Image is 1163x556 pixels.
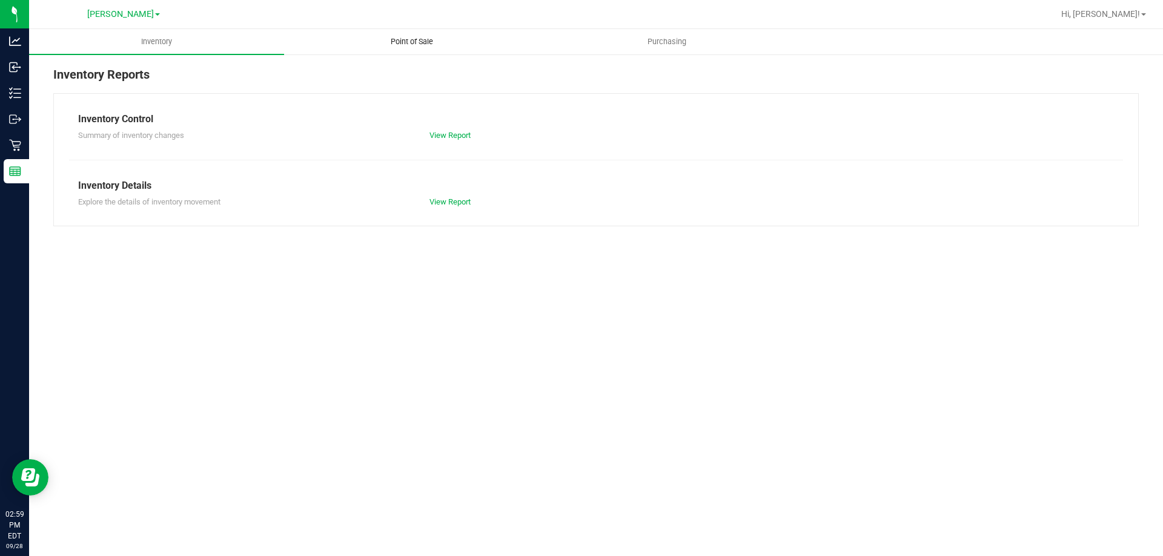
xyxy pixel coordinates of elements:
[125,36,188,47] span: Inventory
[5,541,24,551] p: 09/28
[5,509,24,541] p: 02:59 PM EDT
[78,197,220,206] span: Explore the details of inventory movement
[284,29,539,54] a: Point of Sale
[9,165,21,177] inline-svg: Reports
[9,87,21,99] inline-svg: Inventory
[9,61,21,73] inline-svg: Inbound
[9,139,21,151] inline-svg: Retail
[87,9,154,19] span: [PERSON_NAME]
[12,459,48,495] iframe: Resource center
[78,178,1114,193] div: Inventory Details
[78,112,1114,126] div: Inventory Control
[29,29,284,54] a: Inventory
[53,65,1139,93] div: Inventory Reports
[631,36,703,47] span: Purchasing
[429,197,471,206] a: View Report
[374,36,449,47] span: Point of Sale
[9,35,21,47] inline-svg: Analytics
[539,29,794,54] a: Purchasing
[1061,9,1140,19] span: Hi, [PERSON_NAME]!
[78,131,184,140] span: Summary of inventory changes
[429,131,471,140] a: View Report
[9,113,21,125] inline-svg: Outbound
